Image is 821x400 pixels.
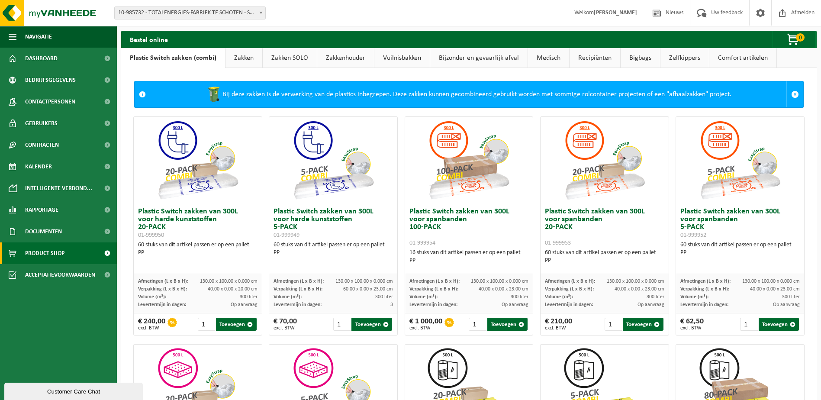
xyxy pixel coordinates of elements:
button: Toevoegen [623,318,663,331]
img: 01-999950 [155,117,241,203]
div: PP [138,249,258,257]
button: Toevoegen [759,318,799,331]
span: Verpakking (L x B x H): [409,287,458,292]
span: 01-999949 [274,232,299,239]
a: Sluit melding [786,81,803,107]
span: Afmetingen (L x B x H): [138,279,188,284]
a: Zakkenhouder [317,48,374,68]
button: Toevoegen [487,318,528,331]
span: 130.00 x 100.00 x 0.000 cm [335,279,393,284]
span: Afmetingen (L x B x H): [680,279,731,284]
h3: Plastic Switch zakken van 300L voor spanbanden 20-PACK [545,208,664,247]
span: Contracten [25,134,59,156]
a: Recipiënten [570,48,620,68]
span: Gebruikers [25,113,58,134]
span: Afmetingen (L x B x H): [545,279,595,284]
span: Verpakking (L x B x H): [545,287,594,292]
img: 01-999952 [697,117,783,203]
input: 1 [469,318,486,331]
a: Zelfkippers [660,48,709,68]
div: € 62,50 [680,318,704,331]
span: 300 liter [375,294,393,300]
img: 01-999954 [425,117,512,203]
span: 0 [796,33,805,42]
h3: Plastic Switch zakken van 300L voor spanbanden 5-PACK [680,208,800,239]
div: PP [680,249,800,257]
span: excl. BTW [274,326,297,331]
span: Intelligente verbond... [25,177,92,199]
div: PP [274,249,393,257]
span: Volume (m³): [680,294,708,300]
button: 0 [773,31,816,48]
span: 3 [390,302,393,307]
span: Verpakking (L x B x H): [138,287,187,292]
div: 60 stuks van dit artikel passen er op een pallet [138,241,258,257]
div: € 210,00 [545,318,572,331]
span: Levertermijn in dagen: [274,302,322,307]
div: € 240,00 [138,318,165,331]
span: 130.00 x 100.00 x 0.000 cm [607,279,664,284]
div: € 70,00 [274,318,297,331]
img: WB-0240-HPE-GN-50.png [205,86,222,103]
span: Afmetingen (L x B x H): [409,279,460,284]
span: Volume (m³): [274,294,302,300]
span: 130.00 x 100.00 x 0.000 cm [742,279,800,284]
span: Rapportage [25,199,58,221]
span: Levertermijn in dagen: [138,302,186,307]
span: Op aanvraag [502,302,528,307]
span: Contactpersonen [25,91,75,113]
div: 16 stuks van dit artikel passen er op een pallet [409,249,529,265]
h3: Plastic Switch zakken van 300L voor spanbanden 100-PACK [409,208,529,247]
div: PP [545,257,664,265]
span: 40.00 x 0.00 x 23.00 cm [750,287,800,292]
span: 01-999953 [545,240,571,246]
span: Volume (m³): [545,294,573,300]
span: excl. BTW [409,326,442,331]
span: Navigatie [25,26,52,48]
span: 300 liter [782,294,800,300]
img: 01-999953 [561,117,648,203]
a: Bigbags [621,48,660,68]
span: 130.00 x 100.00 x 0.000 cm [471,279,528,284]
span: 40.00 x 0.00 x 23.00 cm [479,287,528,292]
button: Toevoegen [216,318,256,331]
span: Levertermijn in dagen: [545,302,593,307]
span: Acceptatievoorwaarden [25,264,95,286]
h3: Plastic Switch zakken van 300L voor harde kunststoffen 20-PACK [138,208,258,239]
button: Toevoegen [351,318,392,331]
span: excl. BTW [545,326,572,331]
a: Vuilnisbakken [374,48,430,68]
span: 01-999950 [138,232,164,239]
span: 01-999954 [409,240,435,246]
span: 10-985732 - TOTALENERGIES-FABRIEK TE SCHOTEN - SCHOTEN [115,7,265,19]
input: 1 [333,318,351,331]
a: Medisch [528,48,569,68]
span: Dashboard [25,48,58,69]
div: 60 stuks van dit artikel passen er op een pallet [680,241,800,257]
span: 300 liter [647,294,664,300]
span: 130.00 x 100.00 x 0.000 cm [200,279,258,284]
span: Afmetingen (L x B x H): [274,279,324,284]
a: Zakken SOLO [263,48,317,68]
div: Bij deze zakken is de verwerking van de plastics inbegrepen. Deze zakken kunnen gecombineerd gebr... [150,81,786,107]
div: 60 stuks van dit artikel passen er op een pallet [274,241,393,257]
span: 300 liter [511,294,528,300]
span: excl. BTW [680,326,704,331]
span: 40.00 x 0.00 x 20.00 cm [208,287,258,292]
div: PP [409,257,529,265]
span: 60.00 x 0.00 x 23.00 cm [343,287,393,292]
span: 300 liter [240,294,258,300]
img: 01-999949 [290,117,377,203]
span: Op aanvraag [637,302,664,307]
input: 1 [605,318,622,331]
span: Verpakking (L x B x H): [680,287,729,292]
span: Op aanvraag [231,302,258,307]
span: Bedrijfsgegevens [25,69,76,91]
span: Volume (m³): [138,294,166,300]
span: Kalender [25,156,52,177]
span: 40.00 x 0.00 x 23.00 cm [615,287,664,292]
iframe: chat widget [4,381,145,400]
span: 01-999952 [680,232,706,239]
span: excl. BTW [138,326,165,331]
